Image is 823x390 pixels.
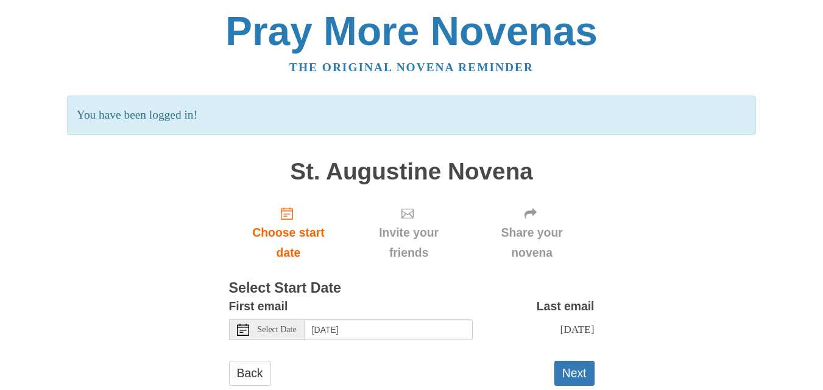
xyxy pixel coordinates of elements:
[241,223,336,263] span: Choose start date
[360,223,457,263] span: Invite your friends
[229,361,271,386] a: Back
[229,280,595,296] h3: Select Start Date
[560,323,594,335] span: [DATE]
[289,61,534,74] a: The original novena reminder
[470,197,595,269] div: Click "Next" to confirm your start date first.
[229,197,348,269] a: Choose start date
[258,326,297,334] span: Select Date
[67,96,756,135] p: You have been logged in!
[554,361,595,386] button: Next
[229,296,288,316] label: First email
[537,296,595,316] label: Last email
[229,159,595,185] h1: St. Augustine Novena
[348,197,469,269] div: Click "Next" to confirm your start date first.
[482,223,582,263] span: Share your novena
[225,9,598,54] a: Pray More Novenas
